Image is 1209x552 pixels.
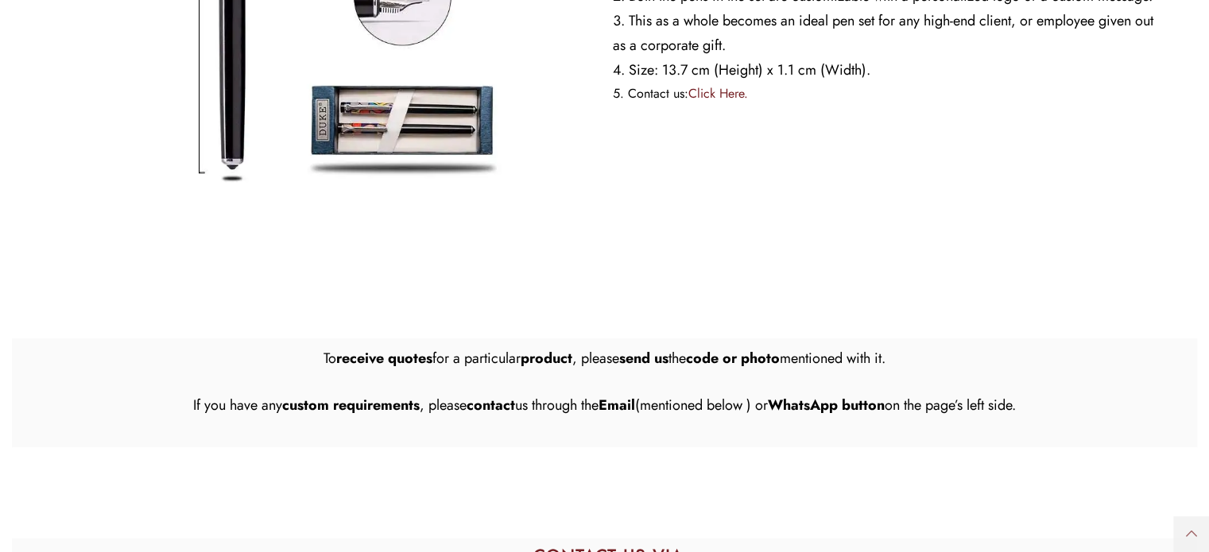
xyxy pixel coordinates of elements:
[619,348,668,369] strong: send us
[613,58,1169,83] li: Size: 13.7 cm (Height) x 1.1 cm (Width).
[768,395,885,415] strong: WhatsApp button
[467,395,515,415] strong: contact
[41,393,1169,418] p: If you have any , please us through the (mentioned below ) or on the page’s left side.
[336,348,432,369] strong: receive quotes
[282,395,420,415] strong: custom requirements
[41,346,1169,371] p: To for a particular , please the mentioned with it.
[688,84,748,102] a: Click Here.
[521,348,572,369] strong: product
[613,9,1169,58] li: This as a whole becomes an ideal pen set for any high-end client, or employee given out as a corp...
[613,83,1169,105] li: Contact us:
[599,395,635,415] strong: Email
[686,348,780,369] strong: code or photo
